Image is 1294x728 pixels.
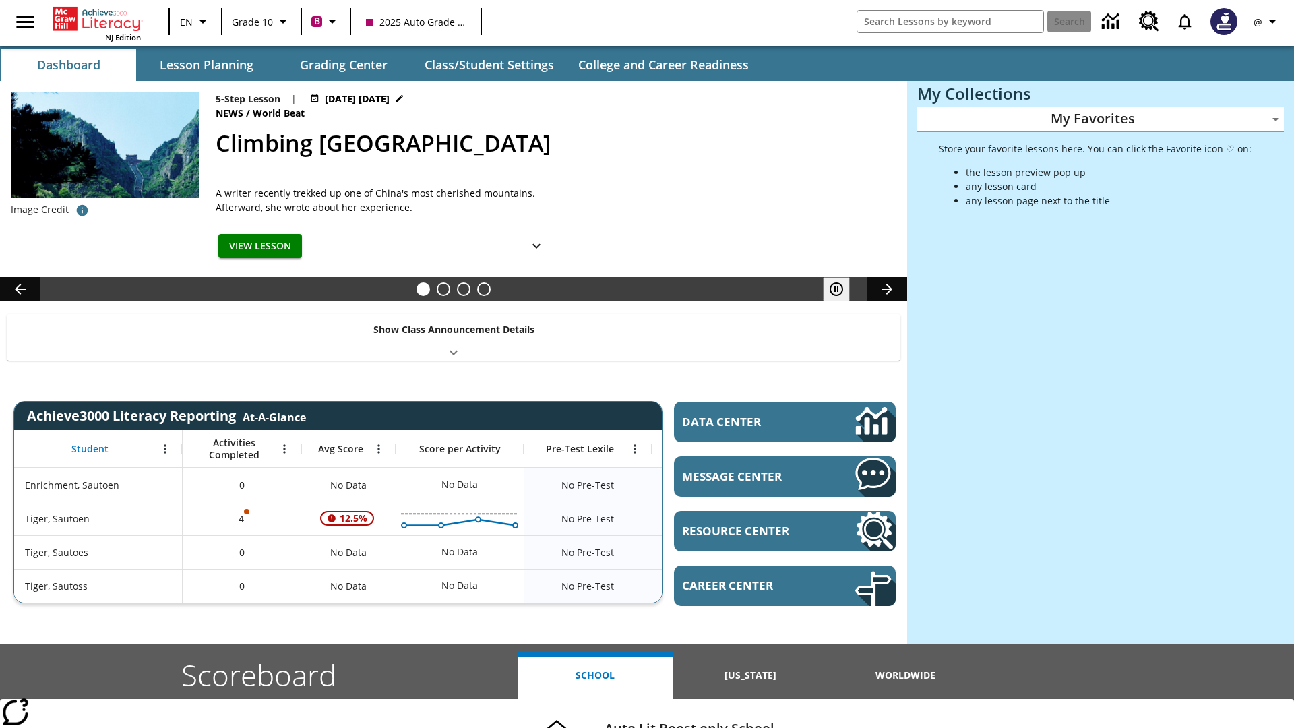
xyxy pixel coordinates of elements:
div: 0, Tiger, Sautoss [183,569,301,603]
div: At-A-Glance [243,407,306,425]
p: 5-Step Lesson [216,92,280,106]
button: Grading Center [276,49,411,81]
div: 0, Tiger, Sautoes [183,535,301,569]
span: No Data [323,471,373,499]
span: 12.5% [334,506,373,530]
span: 0 [239,545,245,559]
a: Career Center [674,566,896,606]
span: No Pre-Test, Enrichment, Sautoen [561,478,614,492]
button: College and Career Readiness [567,49,760,81]
div: No Data, Tiger, Sautoes [435,539,485,566]
p: Store your favorite lessons here. You can click the Favorite icon ♡ on: [939,142,1252,156]
span: NJ Edition [105,32,141,42]
button: View Lesson [218,234,302,259]
div: No Data, Tiger, Sautoss [435,572,485,599]
img: Avatar [1210,8,1237,35]
button: Language: EN, Select a language [174,9,217,34]
div: Pause [823,277,863,301]
div: No Data, Enrichment, Sautoen [301,468,396,502]
button: Slide 4 Career Lesson [477,282,491,296]
button: Select a new avatar [1202,4,1245,39]
a: Data Center [1094,3,1131,40]
div: No Data, Tiger, Sautoen [652,502,780,535]
span: Student [71,443,109,455]
span: Achieve3000 Literacy Reporting [27,406,306,425]
span: World Beat [253,106,307,121]
span: | [291,92,297,106]
span: Avg Score [318,443,363,455]
button: Open Menu [155,439,175,459]
div: No Data, Enrichment, Sautoen [435,471,485,498]
div: No Data, Enrichment, Sautoen [652,468,780,502]
span: Message Center [682,468,815,484]
span: EN [180,15,193,29]
span: No Pre-Test, Tiger, Sautoss [561,579,614,593]
p: Image Credit [11,203,69,216]
div: My Favorites [917,107,1284,132]
span: Score per Activity [419,443,501,455]
p: 4 [237,512,247,526]
button: [US_STATE] [673,652,828,699]
div: Home [53,4,141,42]
span: Career Center [682,578,815,593]
span: 0 [239,478,245,492]
a: Resource Center, Will open in new tab [674,511,896,551]
a: Home [53,5,141,32]
a: Resource Center, Will open in new tab [1131,3,1167,40]
li: any lesson card [966,179,1252,193]
span: Resource Center [682,523,815,539]
li: the lesson preview pop up [966,165,1252,179]
a: Notifications [1167,4,1202,39]
div: No Data, Tiger, Sautoes [652,535,780,569]
button: Slide 1 Climbing Mount Tai [417,282,430,296]
button: Slide 3 Pre-release lesson [457,282,470,296]
span: No Pre-Test, Tiger, Sautoes [561,545,614,559]
button: School [518,652,673,699]
div: No Data, Tiger, Sautoes [301,535,396,569]
span: Tiger, Sautoss [25,579,88,593]
span: Tiger, Sautoes [25,545,88,559]
span: @ [1254,15,1262,29]
h3: My Collections [917,84,1284,103]
button: Worldwide [828,652,983,699]
h2: Climbing Mount Tai [216,126,891,160]
span: Enrichment, Sautoen [25,478,119,492]
button: Open Menu [369,439,389,459]
button: Jul 22 - Jun 30 Choose Dates [307,92,407,106]
button: Lesson Planning [139,49,274,81]
span: / [246,107,250,119]
span: News [216,106,246,121]
div: 0, Enrichment, Sautoen [183,468,301,502]
span: Activities Completed [189,437,278,461]
input: search field [857,11,1043,32]
button: Dashboard [1,49,136,81]
span: No Pre-Test, Tiger, Sautoen [561,512,614,526]
span: Tiger, Sautoen [25,512,90,526]
div: No Data, Tiger, Sautoss [301,569,396,603]
button: Open side menu [5,2,45,42]
button: Pause [823,277,850,301]
span: 2025 Auto Grade 10 [366,15,466,29]
button: Grade: Grade 10, Select a grade [226,9,297,34]
span: No Data [323,572,373,600]
span: Data Center [682,414,809,429]
div: A writer recently trekked up one of China's most cherished mountains. Afterward, she wrote about ... [216,186,553,214]
button: Open Menu [274,439,295,459]
span: B [314,13,320,30]
div: Show Class Announcement Details [7,314,900,361]
div: 4, One or more Activity scores may be invalid., Tiger, Sautoen [183,502,301,535]
li: any lesson page next to the title [966,193,1252,208]
span: Pre-Test Lexile [546,443,614,455]
div: , 12.5%, Attention! This student's Average First Try Score of 12.5% is below 65%, Tiger, Sautoen [301,502,396,535]
button: Show Details [523,234,550,259]
button: Slide 2 Defining Our Government's Purpose [437,282,450,296]
p: Show Class Announcement Details [373,322,534,336]
a: Data Center [674,402,896,442]
span: 0 [239,579,245,593]
span: [DATE] [DATE] [325,92,390,106]
button: Boost Class color is violet red. Change class color [306,9,346,34]
button: Class/Student Settings [414,49,565,81]
button: Lesson carousel, Next [867,277,907,301]
a: Message Center [674,456,896,497]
